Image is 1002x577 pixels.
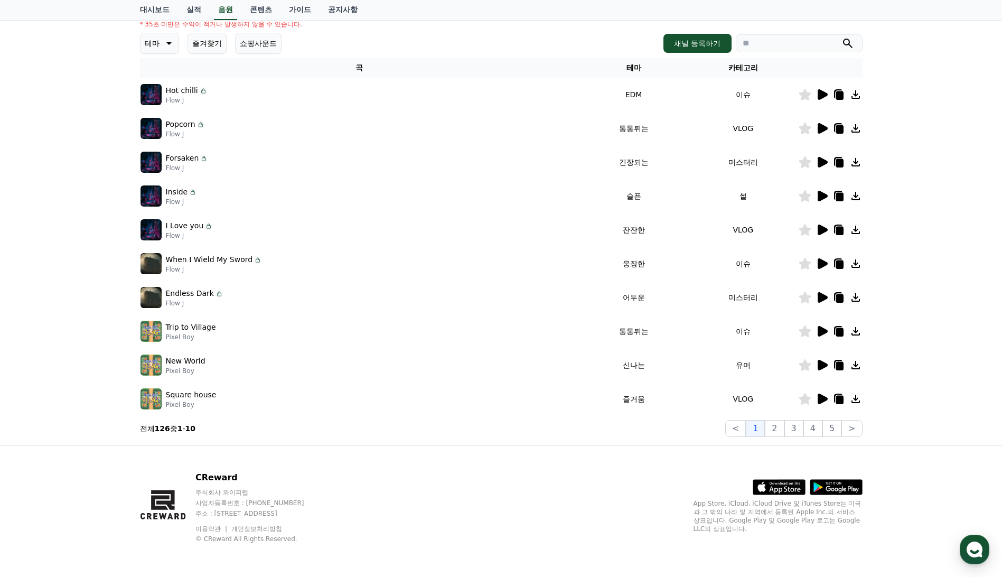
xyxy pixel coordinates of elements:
p: Flow J [166,96,208,105]
button: 테마 [140,33,179,54]
img: music [141,84,162,105]
p: Flow J [166,299,223,308]
p: Flow J [166,231,213,240]
img: music [141,152,162,173]
strong: 1 [177,424,183,433]
a: 개인정보처리방침 [231,525,282,533]
td: 미스터리 [688,281,798,314]
a: 이용약관 [195,525,229,533]
p: New World [166,356,205,367]
td: 이슈 [688,314,798,348]
p: 전체 중 - [140,423,196,434]
td: 미스터리 [688,145,798,179]
p: Trip to Village [166,322,216,333]
span: 홈 [33,351,40,359]
img: music [141,388,162,410]
p: Hot chilli [166,85,198,96]
a: 설정 [136,335,203,361]
p: © CReward All Rights Reserved. [195,535,324,543]
p: * 35초 미만은 수익이 적거나 발생하지 않을 수 있습니다. [140,20,303,29]
th: 테마 [579,58,688,78]
p: Flow J [166,265,263,274]
p: App Store, iCloud, iCloud Drive 및 iTunes Store는 미국과 그 밖의 나라 및 지역에서 등록된 Apple Inc.의 서비스 상표입니다. Goo... [694,499,863,533]
p: 주식회사 와이피랩 [195,488,324,497]
button: > [841,420,862,437]
p: Endless Dark [166,288,214,299]
td: 웅장한 [579,247,688,281]
p: Flow J [166,164,209,172]
img: music [141,321,162,342]
p: 주소 : [STREET_ADDRESS] [195,509,324,518]
span: 대화 [97,351,109,360]
td: VLOG [688,382,798,416]
th: 곡 [140,58,579,78]
button: 5 [822,420,841,437]
td: 즐거움 [579,382,688,416]
p: Pixel Boy [166,333,216,341]
td: 이슈 [688,247,798,281]
img: music [141,355,162,376]
td: 통통튀는 [579,314,688,348]
td: 슬픈 [579,179,688,213]
p: Pixel Boy [166,401,217,409]
td: EDM [579,78,688,111]
td: 썰 [688,179,798,213]
img: music [141,118,162,139]
td: 유머 [688,348,798,382]
p: Flow J [166,130,205,138]
td: 어두운 [579,281,688,314]
p: 사업자등록번호 : [PHONE_NUMBER] [195,499,324,507]
td: VLOG [688,111,798,145]
td: 긴장되는 [579,145,688,179]
p: I Love you [166,220,204,231]
p: Flow J [166,198,198,206]
p: Forsaken [166,153,199,164]
th: 카테고리 [688,58,798,78]
p: Inside [166,187,188,198]
strong: 126 [155,424,170,433]
p: 테마 [145,36,160,51]
a: 홈 [3,335,70,361]
td: 잔잔한 [579,213,688,247]
button: 4 [803,420,822,437]
a: 대화 [70,335,136,361]
img: music [141,219,162,240]
strong: 10 [185,424,195,433]
button: 채널 등록하기 [663,34,731,53]
td: 이슈 [688,78,798,111]
p: Popcorn [166,119,195,130]
button: 즐겨찾기 [188,33,227,54]
td: 신나는 [579,348,688,382]
span: 설정 [163,351,176,359]
button: 쇼핑사운드 [235,33,282,54]
button: 1 [746,420,765,437]
p: When I Wield My Sword [166,254,253,265]
button: 3 [784,420,803,437]
p: Square house [166,389,217,401]
p: CReward [195,471,324,484]
button: 2 [765,420,784,437]
img: music [141,253,162,274]
img: music [141,287,162,308]
td: 통통튀는 [579,111,688,145]
button: < [725,420,746,437]
p: Pixel Boy [166,367,205,375]
img: music [141,185,162,207]
td: VLOG [688,213,798,247]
